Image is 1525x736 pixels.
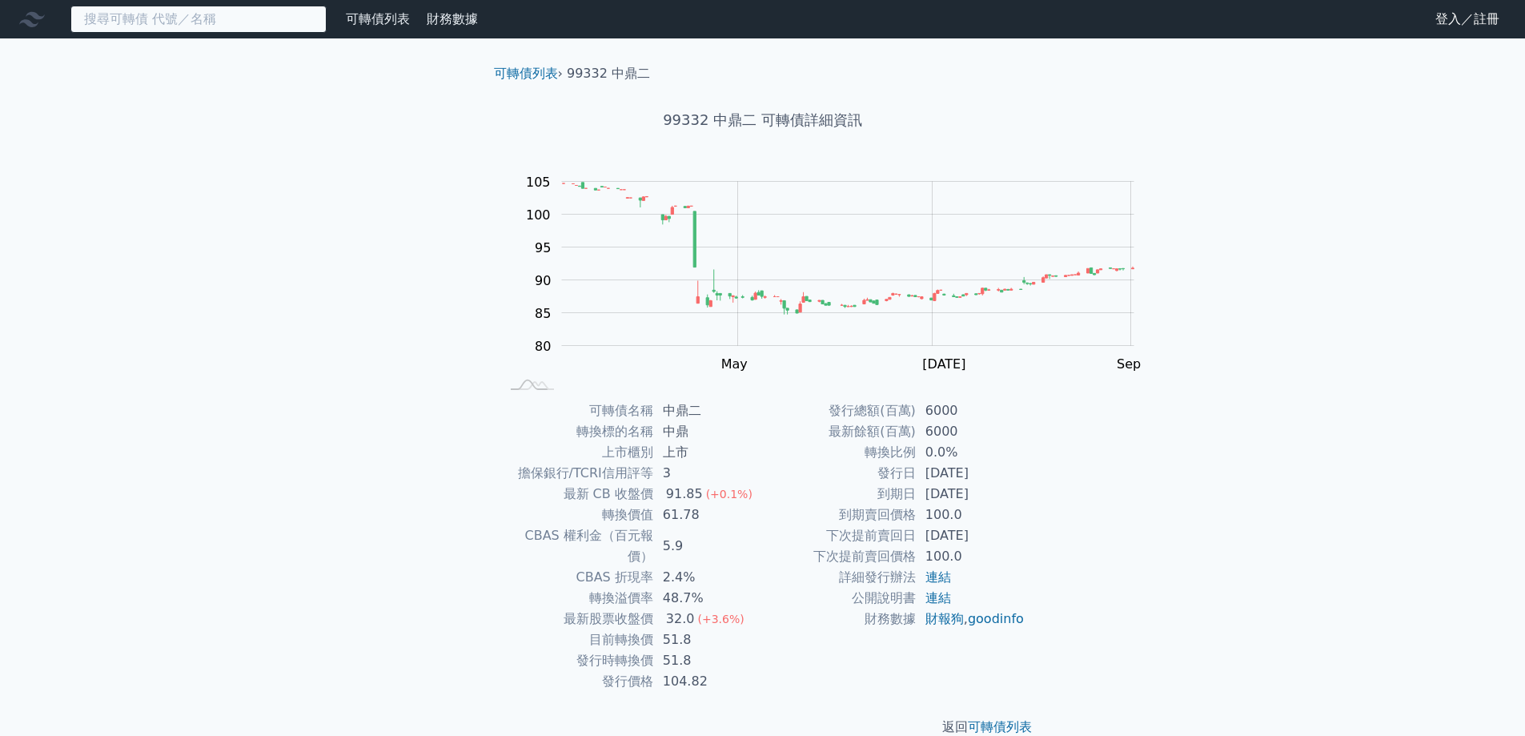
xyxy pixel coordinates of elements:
[346,11,410,26] a: 可轉債列表
[535,273,551,288] tspan: 90
[653,400,763,421] td: 中鼎二
[500,400,653,421] td: 可轉債名稱
[427,11,478,26] a: 財務數據
[653,629,763,650] td: 51.8
[763,463,916,484] td: 發行日
[500,442,653,463] td: 上市櫃別
[925,569,951,585] a: 連結
[663,609,698,629] div: 32.0
[500,671,653,692] td: 發行價格
[500,609,653,629] td: 最新股票收盤價
[706,488,752,501] span: (+0.1%)
[494,64,563,83] li: ›
[916,546,1025,567] td: 100.0
[968,719,1032,734] a: 可轉債列表
[535,240,551,255] tspan: 95
[653,650,763,671] td: 51.8
[763,588,916,609] td: 公開說明書
[500,650,653,671] td: 發行時轉換價
[925,590,951,605] a: 連結
[500,525,653,567] td: CBAS 權利金（百元報價）
[968,611,1024,626] a: goodinfo
[70,6,327,33] input: 搜尋可轉債 代號／名稱
[1445,659,1525,736] iframe: Chat Widget
[535,306,551,321] tspan: 85
[916,421,1025,442] td: 6000
[763,525,916,546] td: 下次提前賣回日
[916,400,1025,421] td: 6000
[500,484,653,505] td: 最新 CB 收盤價
[763,484,916,505] td: 到期日
[916,442,1025,463] td: 0.0%
[721,356,748,372] tspan: May
[922,356,965,372] tspan: [DATE]
[916,609,1025,629] td: ,
[518,175,1158,406] g: Chart
[653,567,763,588] td: 2.4%
[763,609,916,629] td: 財務數據
[763,567,916,588] td: 詳細發行辦法
[763,421,916,442] td: 最新餘額(百萬)
[763,546,916,567] td: 下次提前賣回價格
[526,175,551,190] tspan: 105
[916,484,1025,505] td: [DATE]
[653,505,763,525] td: 61.78
[500,421,653,442] td: 轉換標的名稱
[916,463,1025,484] td: [DATE]
[653,442,763,463] td: 上市
[925,611,964,626] a: 財報狗
[535,339,551,354] tspan: 80
[653,421,763,442] td: 中鼎
[500,505,653,525] td: 轉換價值
[481,109,1045,131] h1: 99332 中鼎二 可轉債詳細資訊
[500,567,653,588] td: CBAS 折現率
[763,442,916,463] td: 轉換比例
[916,525,1025,546] td: [DATE]
[763,505,916,525] td: 到期賣回價格
[1117,356,1141,372] tspan: Sep
[500,629,653,650] td: 目前轉換價
[697,613,744,625] span: (+3.6%)
[663,484,706,505] div: 91.85
[653,671,763,692] td: 104.82
[500,588,653,609] td: 轉換溢價率
[763,400,916,421] td: 發行總額(百萬)
[653,588,763,609] td: 48.7%
[494,66,558,81] a: 可轉債列表
[653,463,763,484] td: 3
[567,64,650,83] li: 99332 中鼎二
[916,505,1025,525] td: 100.0
[1423,6,1512,32] a: 登入／註冊
[653,525,763,567] td: 5.9
[500,463,653,484] td: 擔保銀行/TCRI信用評等
[526,207,551,223] tspan: 100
